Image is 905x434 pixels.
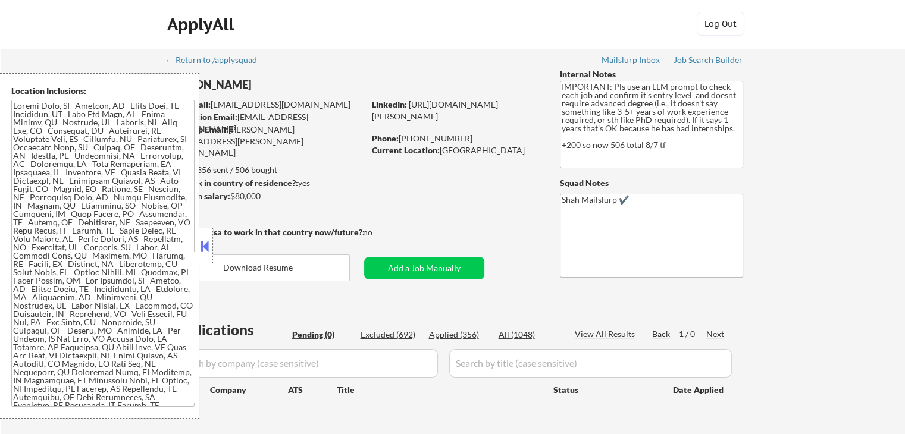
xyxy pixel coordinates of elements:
[292,329,352,341] div: Pending (0)
[372,133,540,144] div: [PHONE_NUMBER]
[674,55,743,67] a: Job Search Builder
[429,329,488,341] div: Applied (356)
[652,328,671,340] div: Back
[166,190,364,202] div: $80,000
[679,328,706,340] div: 1 / 0
[372,99,407,109] strong: LinkedIn:
[674,56,743,64] div: Job Search Builder
[364,257,484,279] button: Add a Job Manually
[167,124,364,159] div: [PERSON_NAME][EMAIL_ADDRESS][PERSON_NAME][DOMAIN_NAME]
[560,68,743,80] div: Internal Notes
[167,14,237,34] div: ApplyAll
[449,349,732,378] input: Search by title (case sensitive)
[337,384,542,396] div: Title
[372,99,498,121] a: [URL][DOMAIN_NAME][PERSON_NAME]
[560,177,743,189] div: Squad Notes
[167,111,364,134] div: [EMAIL_ADDRESS][DOMAIN_NAME]
[553,379,656,400] div: Status
[288,384,337,396] div: ATS
[361,329,420,341] div: Excluded (692)
[167,254,350,281] button: Download Resume
[499,329,558,341] div: All (1048)
[165,56,268,64] div: ← Return to /applysquad
[363,227,397,238] div: no
[602,56,661,64] div: Mailslurp Inbox
[372,145,440,155] strong: Current Location:
[170,323,288,337] div: Applications
[602,55,661,67] a: Mailslurp Inbox
[372,133,399,143] strong: Phone:
[167,99,364,111] div: [EMAIL_ADDRESS][DOMAIN_NAME]
[210,384,288,396] div: Company
[697,12,744,36] button: Log Out
[165,55,268,67] a: ← Return to /applysquad
[372,144,540,156] div: [GEOGRAPHIC_DATA]
[11,85,195,97] div: Location Inclusions:
[575,328,638,340] div: View All Results
[167,77,411,92] div: [PERSON_NAME]
[706,328,725,340] div: Next
[673,384,725,396] div: Date Applied
[167,227,365,237] strong: Will need Visa to work in that country now/future?:
[166,164,364,176] div: 356 sent / 506 bought
[166,178,298,188] strong: Can work in country of residence?:
[170,349,438,378] input: Search by company (case sensitive)
[166,177,361,189] div: yes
